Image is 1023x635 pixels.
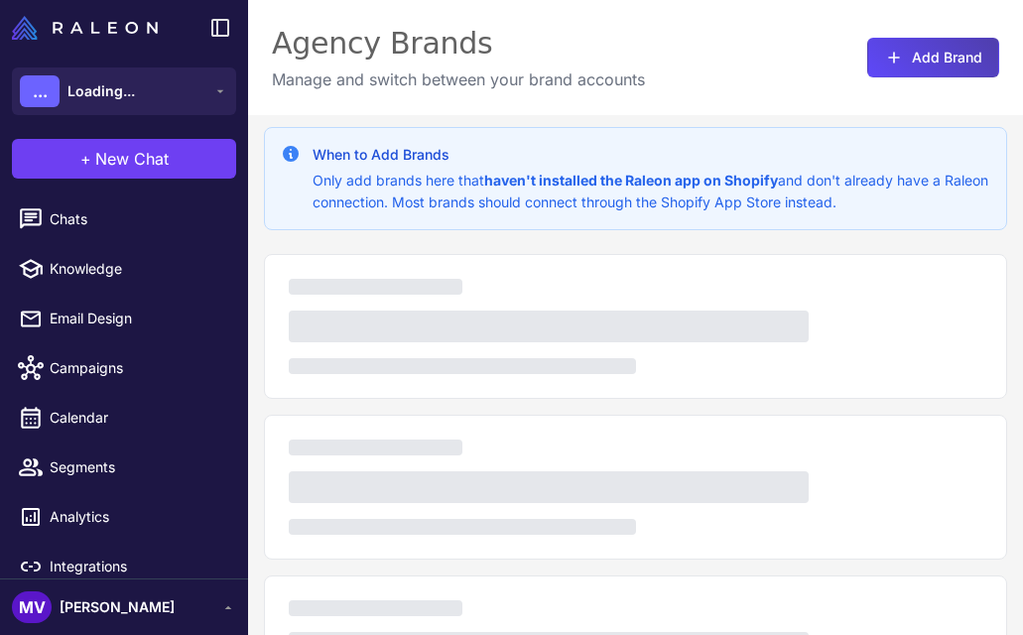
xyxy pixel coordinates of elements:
[50,407,224,429] span: Calendar
[272,67,645,91] p: Manage and switch between your brand accounts
[484,172,778,189] strong: haven't installed the Raleon app on Shopify
[8,446,240,488] a: Segments
[867,38,999,77] button: Add Brand
[50,456,224,478] span: Segments
[313,170,990,213] p: Only add brands here that and don't already have a Raleon connection. Most brands should connect ...
[12,139,236,179] button: +New Chat
[50,506,224,528] span: Analytics
[313,144,990,166] h3: When to Add Brands
[8,198,240,240] a: Chats
[8,546,240,587] a: Integrations
[12,591,52,623] div: MV
[60,596,175,618] span: [PERSON_NAME]
[12,67,236,115] button: ...Loading...
[50,208,224,230] span: Chats
[8,347,240,389] a: Campaigns
[272,24,645,63] div: Agency Brands
[12,16,158,40] img: Raleon Logo
[8,496,240,538] a: Analytics
[80,147,91,171] span: +
[8,248,240,290] a: Knowledge
[8,298,240,339] a: Email Design
[50,556,224,577] span: Integrations
[50,258,224,280] span: Knowledge
[20,75,60,107] div: ...
[50,308,224,329] span: Email Design
[67,80,135,102] span: Loading...
[12,16,166,40] a: Raleon Logo
[50,357,224,379] span: Campaigns
[8,397,240,439] a: Calendar
[95,147,169,171] span: New Chat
